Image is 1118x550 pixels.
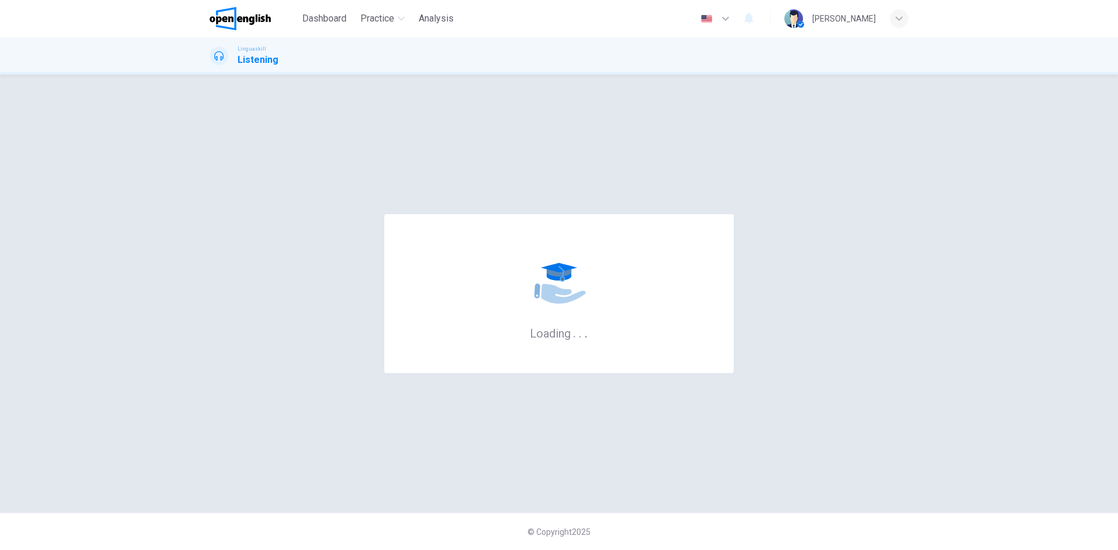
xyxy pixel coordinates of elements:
h6: . [578,322,582,342]
h1: Listening [238,53,278,67]
span: Practice [360,12,394,26]
h6: Loading [530,325,588,340]
img: OpenEnglish logo [210,7,271,30]
div: [PERSON_NAME] [812,12,876,26]
button: Analysis [414,8,458,29]
span: Dashboard [302,12,346,26]
a: OpenEnglish logo [210,7,298,30]
span: © Copyright 2025 [528,527,590,537]
img: en [699,15,714,23]
button: Practice [356,8,409,29]
h6: . [572,322,576,342]
button: Dashboard [298,8,351,29]
span: Linguaskill [238,45,266,53]
img: Profile picture [784,9,803,28]
h6: . [584,322,588,342]
span: Analysis [419,12,454,26]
